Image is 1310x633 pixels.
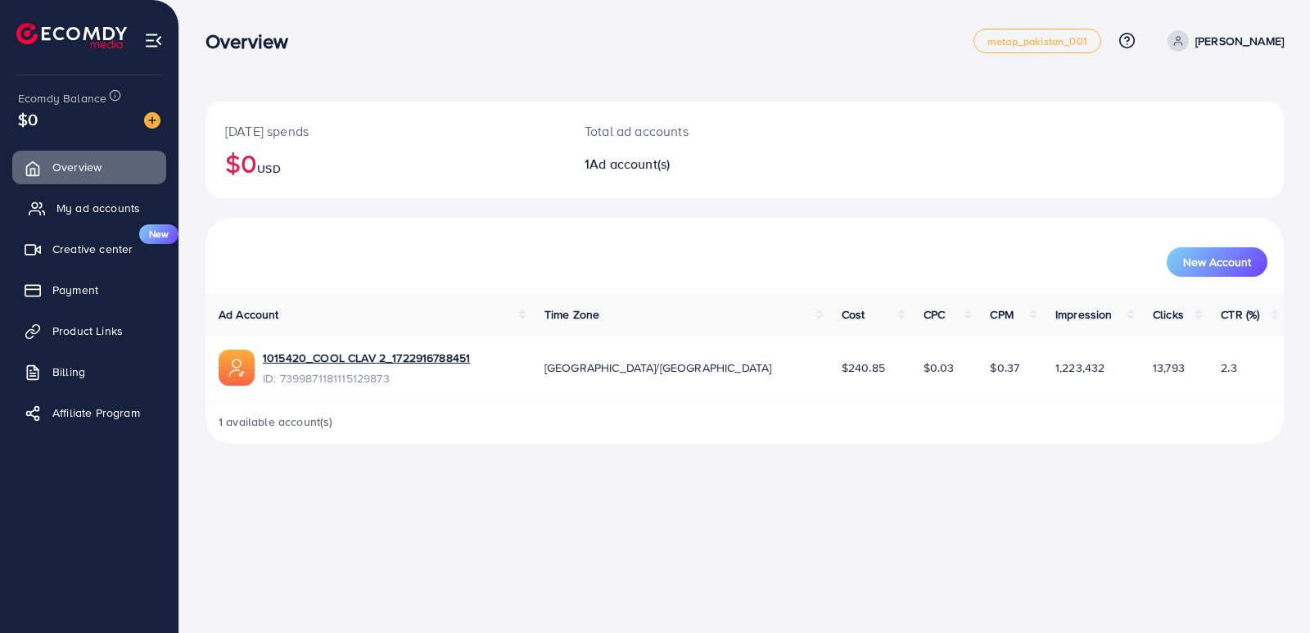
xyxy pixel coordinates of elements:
span: Creative center [52,241,133,257]
span: Product Links [52,323,123,339]
span: Ad Account [219,306,279,323]
img: logo [16,23,127,48]
span: $240.85 [842,359,885,376]
p: [PERSON_NAME] [1195,31,1284,51]
a: 1015420_COOL CLAV 2_1722916788451 [263,350,470,366]
span: My ad accounts [56,200,140,216]
p: Total ad accounts [585,121,815,141]
span: Overview [52,159,102,175]
iframe: Chat [1240,559,1298,621]
span: CPM [990,306,1013,323]
img: ic-ads-acc.e4c84228.svg [219,350,255,386]
img: image [144,112,160,129]
span: [GEOGRAPHIC_DATA]/[GEOGRAPHIC_DATA] [544,359,772,376]
img: menu [144,31,163,50]
a: [PERSON_NAME] [1161,30,1284,52]
span: Clicks [1153,306,1184,323]
span: Ad account(s) [589,155,670,173]
span: Cost [842,306,865,323]
span: New Account [1183,256,1251,268]
a: Affiliate Program [12,396,166,429]
a: My ad accounts [12,192,166,224]
h2: 1 [585,156,815,172]
a: metap_pakistan_001 [973,29,1101,53]
a: Product Links [12,314,166,347]
span: New [139,224,178,244]
span: Ecomdy Balance [18,90,106,106]
span: Billing [52,364,85,380]
a: Overview [12,151,166,183]
span: Impression [1055,306,1113,323]
span: USD [257,161,280,177]
span: 2.3 [1221,359,1236,376]
h3: Overview [206,29,301,53]
span: CPC [924,306,945,323]
span: $0.37 [990,359,1019,376]
span: 1 available account(s) [219,414,333,430]
span: Affiliate Program [52,405,140,421]
span: $0 [18,107,38,131]
span: $0.03 [924,359,955,376]
a: Billing [12,355,166,388]
span: 13,793 [1153,359,1185,376]
span: metap_pakistan_001 [987,36,1087,47]
span: CTR (%) [1221,306,1259,323]
span: 1,223,432 [1055,359,1104,376]
h2: $0 [225,147,545,179]
button: New Account [1167,247,1267,277]
p: [DATE] spends [225,121,545,141]
span: Payment [52,282,98,298]
a: Payment [12,274,166,306]
a: Creative centerNew [12,233,166,265]
span: Time Zone [544,306,599,323]
span: ID: 7399871181115129873 [263,370,470,387]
